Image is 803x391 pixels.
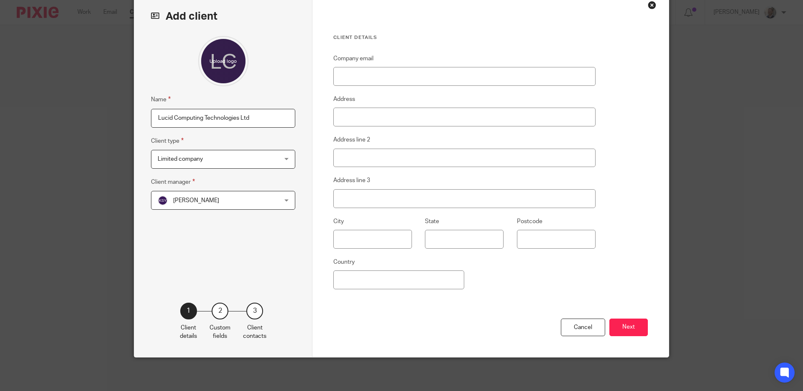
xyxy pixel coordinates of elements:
label: Address line 3 [333,176,370,185]
label: Country [333,258,355,266]
span: [PERSON_NAME] [173,198,219,203]
div: 3 [246,303,263,319]
label: Name [151,95,171,104]
label: City [333,217,344,226]
label: Postcode [517,217,542,226]
p: Client contacts [243,324,266,341]
label: Address line 2 [333,136,370,144]
label: Company email [333,54,373,63]
label: State [425,217,439,226]
h2: Add client [151,9,295,23]
label: Client manager [151,177,195,187]
img: svg%3E [158,195,168,206]
p: Custom fields [210,324,230,341]
p: Client details [180,324,197,341]
div: 2 [212,303,228,319]
div: Close this dialog window [648,1,656,9]
label: Address [333,95,355,103]
div: Cancel [561,319,605,337]
span: Limited company [158,156,203,162]
h3: Client details [333,34,596,41]
label: Client type [151,136,184,146]
button: Next [609,319,648,337]
div: 1 [180,303,197,319]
